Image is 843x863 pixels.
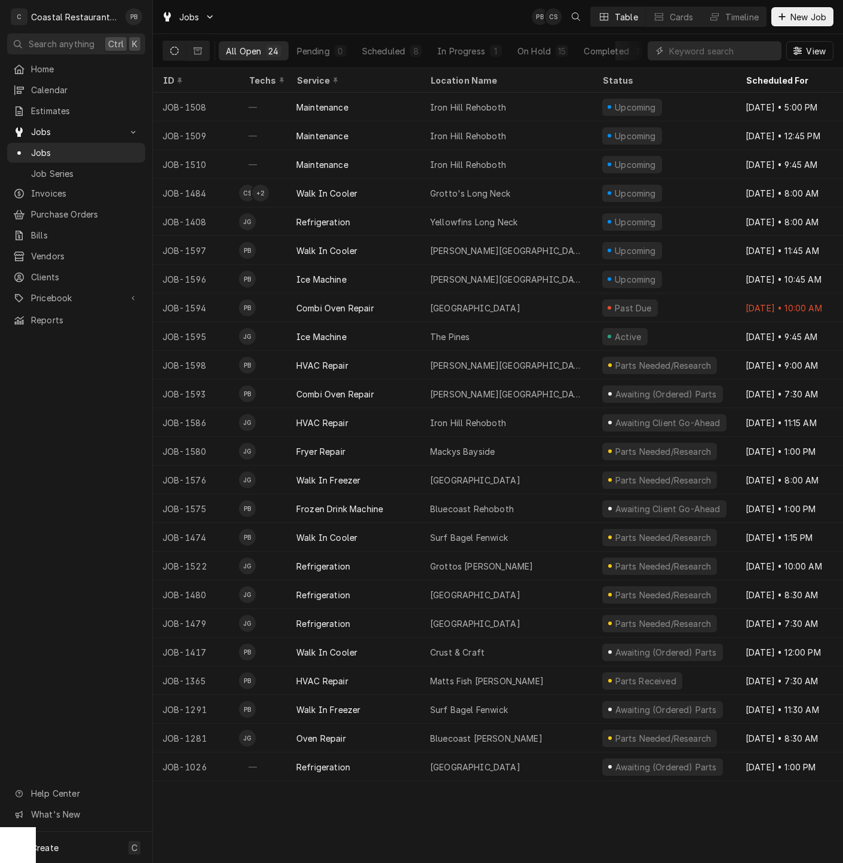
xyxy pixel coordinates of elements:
div: James Gatton's Avatar [239,472,256,488]
div: Matts Fish [PERSON_NAME] [430,675,544,687]
div: PB [239,271,256,287]
span: Reports [31,314,139,326]
a: Invoices [7,183,145,203]
div: Walk In Cooler [296,187,357,200]
div: Phill Blush's Avatar [125,8,142,25]
div: Table [615,11,638,23]
div: Refrigeration [296,560,350,573]
div: Walk In Cooler [296,646,357,659]
div: Upcoming [614,216,658,228]
button: Open search [566,7,585,26]
div: Phill Blush's Avatar [239,701,256,718]
div: Completed [584,45,629,57]
div: James Gatton's Avatar [239,213,256,230]
div: Phill Blush's Avatar [239,385,256,402]
div: PB [239,385,256,402]
div: CS [239,185,256,201]
div: Upcoming [614,273,658,286]
div: Bluecoast Rehoboth [430,503,514,515]
div: 1 [492,45,499,57]
div: HVAC Repair [296,675,348,687]
div: Awaiting (Ordered) Parts [614,703,718,716]
button: View [786,41,833,60]
div: JOB-1593 [153,380,239,408]
div: Refrigeration [296,617,350,630]
div: JOB-1508 [153,93,239,121]
div: PB [239,701,256,718]
div: PB [239,357,256,374]
div: JG [239,472,256,488]
div: Awaiting (Ordered) Parts [614,761,718,773]
div: Awaiting (Ordered) Parts [614,646,718,659]
a: Reports [7,310,145,330]
div: PB [239,299,256,316]
div: Phill Blush's Avatar [239,271,256,287]
div: [GEOGRAPHIC_DATA] [430,589,520,601]
a: Home [7,59,145,79]
div: JG [239,586,256,603]
div: On Hold [517,45,551,57]
div: Location Name [430,74,581,87]
div: Phill Blush's Avatar [239,500,256,517]
span: Estimates [31,105,139,117]
div: Chris Sockriter's Avatar [545,8,562,25]
div: Phill Blush's Avatar [532,8,548,25]
div: Maintenance [296,130,348,142]
span: Jobs [31,126,121,138]
a: Vendors [7,246,145,266]
div: PB [125,8,142,25]
div: Phill Blush's Avatar [239,299,256,316]
div: Parts Needed/Research [614,560,712,573]
div: Surf Bagel Fenwick [430,531,508,544]
div: PB [239,644,256,660]
div: Iron Hill Rehoboth [430,158,506,171]
div: Service [296,74,409,87]
div: JOB-1281 [153,724,239,752]
div: JG [239,213,256,230]
span: Pricebook [31,292,121,304]
div: Phill Blush's Avatar [239,529,256,546]
div: Status [602,74,724,87]
div: C [11,8,27,25]
div: Walk In Freezer [296,474,360,486]
div: [PERSON_NAME][GEOGRAPHIC_DATA] [430,244,583,257]
div: JOB-1576 [153,466,239,494]
div: Phill Blush's Avatar [239,242,256,259]
div: Walk In Cooler [296,244,357,257]
span: Help Center [31,787,138,800]
div: JG [239,730,256,746]
div: Fryer Repair [296,445,345,458]
span: New Job [788,11,829,23]
a: Jobs [7,143,145,163]
div: Phill Blush's Avatar [239,672,256,689]
div: JOB-1484 [153,179,239,207]
div: Chris Sockriter's Avatar [239,185,256,201]
div: James Gatton's Avatar [239,615,256,632]
div: — [239,150,287,179]
div: Parts Needed/Research [614,531,712,544]
div: [GEOGRAPHIC_DATA] [430,302,520,314]
div: PB [532,8,548,25]
div: — [239,93,287,121]
div: JOB-1291 [153,695,239,724]
div: Timeline [725,11,759,23]
div: JOB-1575 [153,494,239,523]
div: 24 [268,45,278,57]
div: Parts Needed/Research [614,617,712,630]
div: Surf Bagel Fenwick [430,703,508,716]
div: Cards [670,11,694,23]
div: Upcoming [614,101,658,114]
div: PB [239,500,256,517]
div: Phill Blush's Avatar [239,644,256,660]
div: — [239,752,287,781]
div: JG [239,558,256,574]
div: [GEOGRAPHIC_DATA] [430,474,520,486]
div: [PERSON_NAME][GEOGRAPHIC_DATA] [430,359,583,372]
div: Combi Oven Repair [296,388,374,400]
div: PB [239,529,256,546]
div: 0 [636,45,643,57]
div: Phill Blush's Avatar [239,357,256,374]
div: All Open [226,45,261,57]
div: Parts Needed/Research [614,445,712,458]
div: Grotto's Long Neck [430,187,510,200]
